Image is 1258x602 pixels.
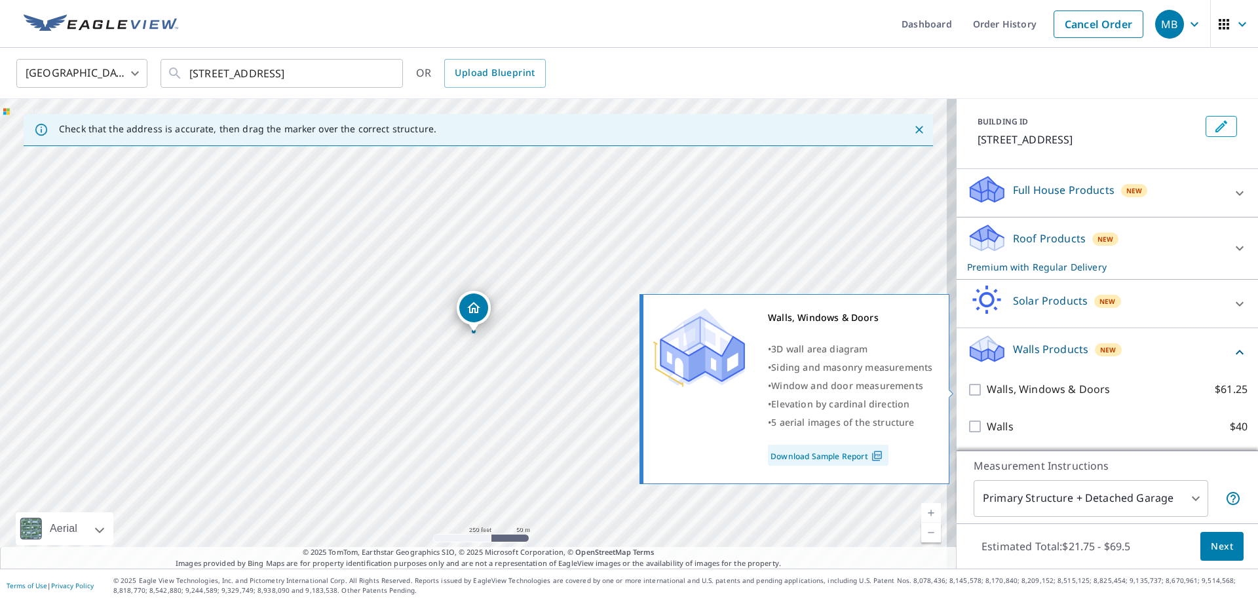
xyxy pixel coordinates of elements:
span: Upload Blueprint [455,65,535,81]
div: [GEOGRAPHIC_DATA] [16,55,147,92]
a: Current Level 17, Zoom In [921,503,941,523]
a: Terms of Use [7,581,47,590]
span: Your report will include the primary structure and a detached garage if one exists. [1225,491,1241,506]
span: 5 aerial images of the structure [771,416,914,428]
div: Dropped pin, building 1, Residential property, 5343 Scranton Rd Hamburg, NY 14075 [457,291,491,331]
div: • [768,358,932,377]
p: Estimated Total: $21.75 - $69.5 [971,532,1141,561]
span: Next [1211,538,1233,555]
div: OR [416,59,546,88]
button: Next [1200,532,1244,561]
div: • [768,377,932,395]
p: © 2025 Eagle View Technologies, Inc. and Pictometry International Corp. All Rights Reserved. Repo... [113,576,1251,595]
span: New [1126,185,1143,196]
a: Cancel Order [1054,10,1143,38]
a: OpenStreetMap [575,547,630,557]
span: New [1097,234,1114,244]
div: Walls, Windows & Doors [768,309,932,327]
div: Walls ProductsNew [967,333,1248,371]
a: Current Level 17, Zoom Out [921,523,941,542]
div: Solar ProductsNew [967,285,1248,322]
p: [STREET_ADDRESS] [978,132,1200,147]
button: Close [911,121,928,138]
span: © 2025 TomTom, Earthstar Geographics SIO, © 2025 Microsoft Corporation, © [303,547,655,558]
p: Measurement Instructions [974,458,1241,474]
p: Full House Products [1013,182,1115,198]
span: New [1099,296,1116,307]
p: $40 [1230,419,1248,435]
div: Primary Structure + Detached Garage [974,480,1208,517]
p: BUILDING ID [978,116,1028,127]
a: Terms [633,547,655,557]
p: Premium with Regular Delivery [967,260,1224,274]
div: • [768,413,932,432]
img: Pdf Icon [868,450,886,462]
input: Search by address or latitude-longitude [189,55,376,92]
button: Edit building 1 [1206,116,1237,137]
div: Aerial [16,512,113,545]
div: Roof ProductsNewPremium with Regular Delivery [967,223,1248,274]
p: Solar Products [1013,293,1088,309]
img: EV Logo [24,14,178,34]
div: • [768,340,932,358]
p: | [7,582,94,590]
p: Walls [987,419,1014,435]
p: Walls, Windows & Doors [987,381,1110,398]
div: Aerial [46,512,81,545]
div: Full House ProductsNew [967,174,1248,212]
span: Elevation by cardinal direction [771,398,909,410]
span: Window and door measurements [771,379,923,392]
p: $61.25 [1215,381,1248,398]
p: Check that the address is accurate, then drag the marker over the correct structure. [59,123,436,135]
p: Roof Products [1013,231,1086,246]
span: 3D wall area diagram [771,343,867,355]
div: • [768,395,932,413]
span: New [1100,345,1116,355]
span: Siding and masonry measurements [771,361,932,373]
div: MB [1155,10,1184,39]
a: Download Sample Report [768,445,888,466]
a: Privacy Policy [51,581,94,590]
p: Walls Products [1013,341,1088,357]
img: Premium [653,309,745,387]
a: Upload Blueprint [444,59,545,88]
